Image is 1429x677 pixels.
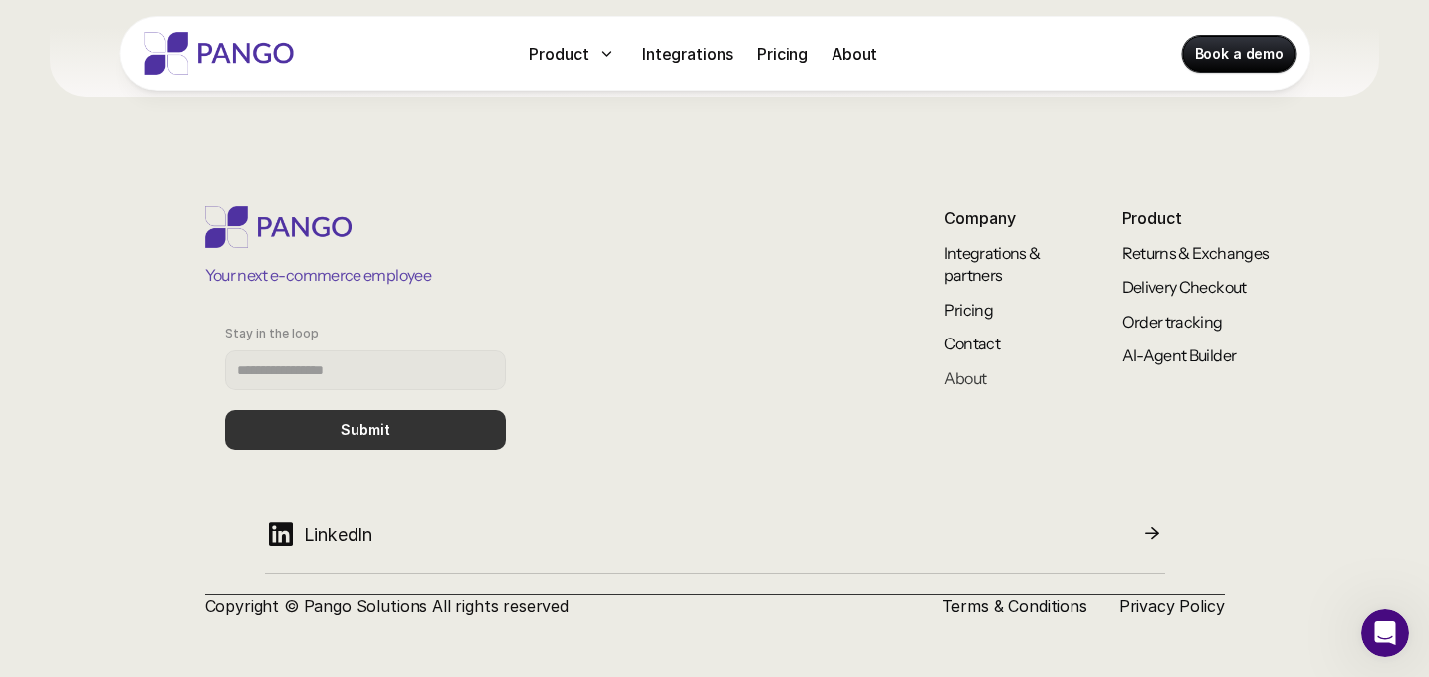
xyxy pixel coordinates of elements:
[265,510,1165,574] a: LinkedIn
[634,38,741,70] a: Integrations
[1183,36,1296,72] a: Book a demo
[1122,206,1283,230] p: Product
[642,42,733,66] p: Integrations
[529,42,589,66] p: Product
[944,243,1043,285] a: Integrations & partners
[944,206,1054,230] p: Company
[205,264,431,286] p: Your next e-commerce employee
[1119,596,1225,616] a: Privacy Policy
[944,368,987,388] a: About
[205,595,910,617] p: Copyright © Pango Solutions All rights reserved
[944,334,1001,353] a: Contact
[749,38,816,70] a: Pricing
[1361,609,1409,657] iframe: Intercom live chat
[1122,312,1223,332] a: Order tracking
[942,596,1087,616] a: Terms & Conditions
[341,422,390,439] p: Submit
[1122,243,1270,263] a: Returns & Exchanges
[225,350,506,390] input: Stay in the loop
[757,42,808,66] p: Pricing
[225,410,506,450] button: Submit
[1122,277,1247,297] a: Delivery Checkout
[1122,345,1237,365] a: AI-Agent Builder
[824,38,885,70] a: About
[832,42,877,66] p: About
[225,327,319,340] p: Stay in the loop
[304,521,373,548] p: LinkedIn
[944,300,994,320] a: Pricing
[1195,44,1284,64] p: Book a demo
